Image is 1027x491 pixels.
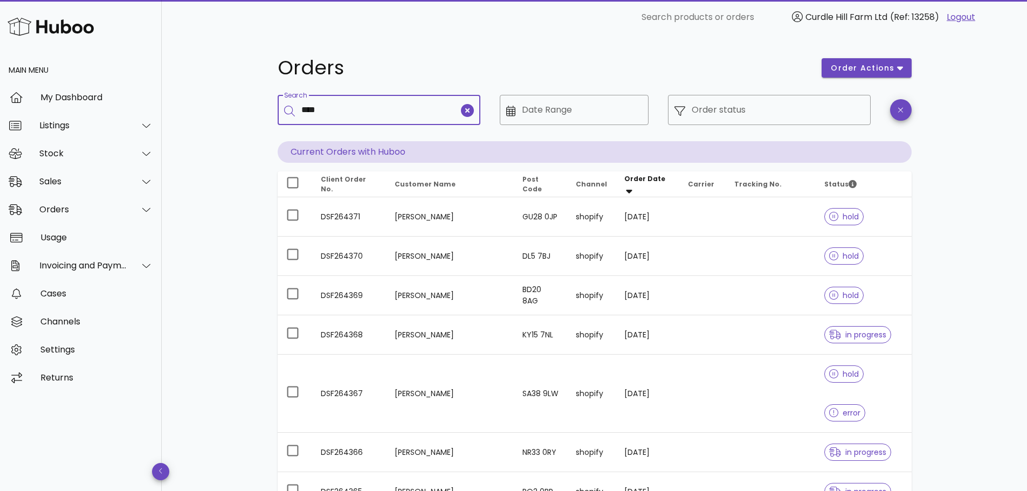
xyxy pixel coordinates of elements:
div: Stock [39,148,127,158]
td: shopify [567,315,616,355]
div: Cases [40,288,153,299]
td: DSF264367 [312,355,386,433]
td: shopify [567,197,616,237]
th: Post Code [514,171,567,197]
td: DSF264370 [312,237,386,276]
td: [PERSON_NAME] [386,276,514,315]
td: GU28 0JP [514,197,567,237]
td: shopify [567,276,616,315]
td: [DATE] [616,276,679,315]
td: [PERSON_NAME] [386,315,514,355]
span: Post Code [522,175,542,193]
td: KY15 7NL [514,315,567,355]
td: [DATE] [616,433,679,472]
div: Channels [40,316,153,327]
th: Carrier [679,171,726,197]
span: Status [824,179,857,189]
th: Client Order No. [312,171,386,197]
img: Huboo Logo [8,15,94,38]
span: Curdle Hill Farm Ltd [805,11,887,23]
div: Sales [39,176,127,186]
span: Channel [576,179,607,189]
td: BD20 8AG [514,276,567,315]
div: Invoicing and Payments [39,260,127,271]
td: [DATE] [616,237,679,276]
td: DSF264371 [312,197,386,237]
span: Tracking No. [734,179,782,189]
td: [PERSON_NAME] [386,237,514,276]
td: SA38 9LW [514,355,567,433]
th: Order Date: Sorted descending. Activate to remove sorting. [616,171,679,197]
th: Tracking No. [726,171,816,197]
td: [PERSON_NAME] [386,355,514,433]
p: Current Orders with Huboo [278,141,912,163]
button: order actions [822,58,911,78]
h1: Orders [278,58,809,78]
td: DSF264369 [312,276,386,315]
span: in progress [829,331,886,338]
th: Status [816,171,912,197]
td: NR33 0RY [514,433,567,472]
td: shopify [567,237,616,276]
td: [DATE] [616,355,679,433]
span: hold [829,370,859,378]
button: clear icon [461,104,474,117]
td: [DATE] [616,197,679,237]
td: shopify [567,433,616,472]
td: [PERSON_NAME] [386,197,514,237]
td: DSF264366 [312,433,386,472]
td: shopify [567,355,616,433]
div: Listings [39,120,127,130]
span: hold [829,292,859,299]
span: hold [829,252,859,260]
span: Customer Name [395,179,456,189]
span: order actions [830,63,895,74]
div: Usage [40,232,153,243]
td: DL5 7BJ [514,237,567,276]
td: [PERSON_NAME] [386,433,514,472]
div: Orders [39,204,127,215]
span: Order Date [624,174,665,183]
span: in progress [829,448,886,456]
label: Search [284,92,307,100]
th: Channel [567,171,616,197]
td: [DATE] [616,315,679,355]
div: My Dashboard [40,92,153,102]
div: Returns [40,372,153,383]
span: (Ref: 13258) [890,11,939,23]
span: Client Order No. [321,175,366,193]
span: hold [829,213,859,220]
td: DSF264368 [312,315,386,355]
div: Settings [40,344,153,355]
th: Customer Name [386,171,514,197]
a: Logout [947,11,975,24]
span: error [829,409,861,417]
span: Carrier [688,179,714,189]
